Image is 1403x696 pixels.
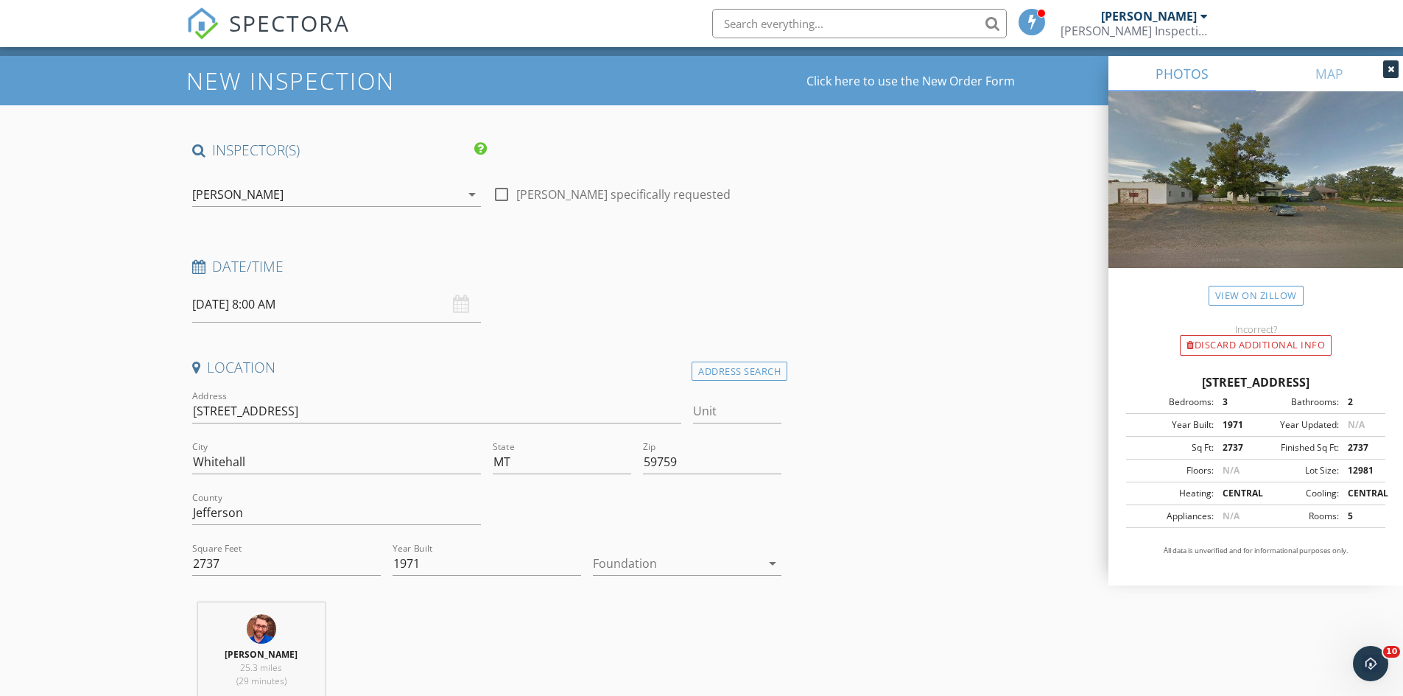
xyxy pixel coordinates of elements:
[1214,441,1256,454] div: 2737
[240,661,282,674] span: 25.3 miles
[186,7,219,40] img: The Best Home Inspection Software - Spectora
[516,187,731,202] label: [PERSON_NAME] specifically requested
[186,20,350,51] a: SPECTORA
[1383,646,1400,658] span: 10
[1131,418,1214,432] div: Year Built:
[225,648,298,661] strong: [PERSON_NAME]
[1101,9,1197,24] div: [PERSON_NAME]
[1108,323,1403,335] div: Incorrect?
[192,188,284,201] div: [PERSON_NAME]
[1180,335,1332,356] div: Discard Additional info
[1126,546,1385,556] p: All data is unverified and for informational purposes only.
[1108,91,1403,303] img: streetview
[1131,441,1214,454] div: Sq Ft:
[1131,464,1214,477] div: Floors:
[1223,464,1240,477] span: N/A
[1256,510,1339,523] div: Rooms:
[692,362,787,382] div: Address Search
[229,7,350,38] span: SPECTORA
[192,141,487,160] h4: INSPECTOR(S)
[1256,396,1339,409] div: Bathrooms:
[1256,464,1339,477] div: Lot Size:
[1131,487,1214,500] div: Heating:
[1108,56,1256,91] a: PHOTOS
[1339,441,1381,454] div: 2737
[247,614,276,644] img: capture.jpg
[236,675,286,687] span: (29 minutes)
[1256,487,1339,500] div: Cooling:
[1256,441,1339,454] div: Finished Sq Ft:
[806,75,1015,87] a: Click here to use the New Order Form
[1214,418,1256,432] div: 1971
[1339,487,1381,500] div: CENTRAL
[192,257,782,276] h4: Date/Time
[1339,396,1381,409] div: 2
[1339,464,1381,477] div: 12981
[1339,510,1381,523] div: 5
[192,287,481,323] input: Select date
[1348,418,1365,431] span: N/A
[1353,646,1388,681] iframe: Intercom live chat
[1214,396,1256,409] div: 3
[1131,396,1214,409] div: Bedrooms:
[1256,56,1403,91] a: MAP
[1256,418,1339,432] div: Year Updated:
[764,555,781,572] i: arrow_drop_down
[1061,24,1208,38] div: Moore Inspections LLC
[1126,373,1385,391] div: [STREET_ADDRESS]
[1223,510,1240,522] span: N/A
[1131,510,1214,523] div: Appliances:
[192,358,782,377] h4: Location
[463,186,481,203] i: arrow_drop_down
[1214,487,1256,500] div: CENTRAL
[186,68,513,94] h1: New Inspection
[712,9,1007,38] input: Search everything...
[1209,286,1304,306] a: View on Zillow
